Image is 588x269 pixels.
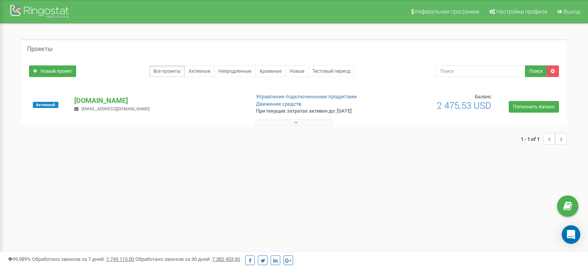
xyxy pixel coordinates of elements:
a: Архивные [255,65,286,77]
a: Движение средств [256,101,301,107]
nav: ... [521,125,567,152]
span: Обработано звонков за 7 дней : [32,256,134,262]
button: Поиск [525,65,547,77]
span: 1 - 1 of 1 [521,133,544,145]
span: Обработано звонков за 30 дней : [135,256,240,262]
span: Активный [33,102,58,108]
a: Тестовый период [308,65,355,77]
a: Все проекты [149,65,185,77]
p: При текущих затратах активен до: [DATE] [256,108,380,115]
div: Open Intercom Messenger [562,225,580,244]
span: 2 475,53 USD [437,100,491,111]
u: 7 382 453,00 [212,256,240,262]
span: Баланс [475,94,491,99]
span: Выход [564,9,580,15]
a: Новый проект [29,65,76,77]
a: Активные [184,65,215,77]
p: [DOMAIN_NAME] [74,96,243,106]
span: Настройки профиля [496,9,547,15]
a: Управление подключенными продуктами [256,94,357,99]
a: Непродленные [214,65,256,77]
u: 1 745 115,00 [106,256,134,262]
a: Новые [285,65,308,77]
span: [EMAIL_ADDRESS][DOMAIN_NAME] [82,106,150,111]
a: Пополнить баланс [509,101,559,113]
span: 99,989% [8,256,31,262]
span: Реферальная программа [415,9,479,15]
input: Поиск [435,65,525,77]
h5: Проекты [27,46,53,53]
